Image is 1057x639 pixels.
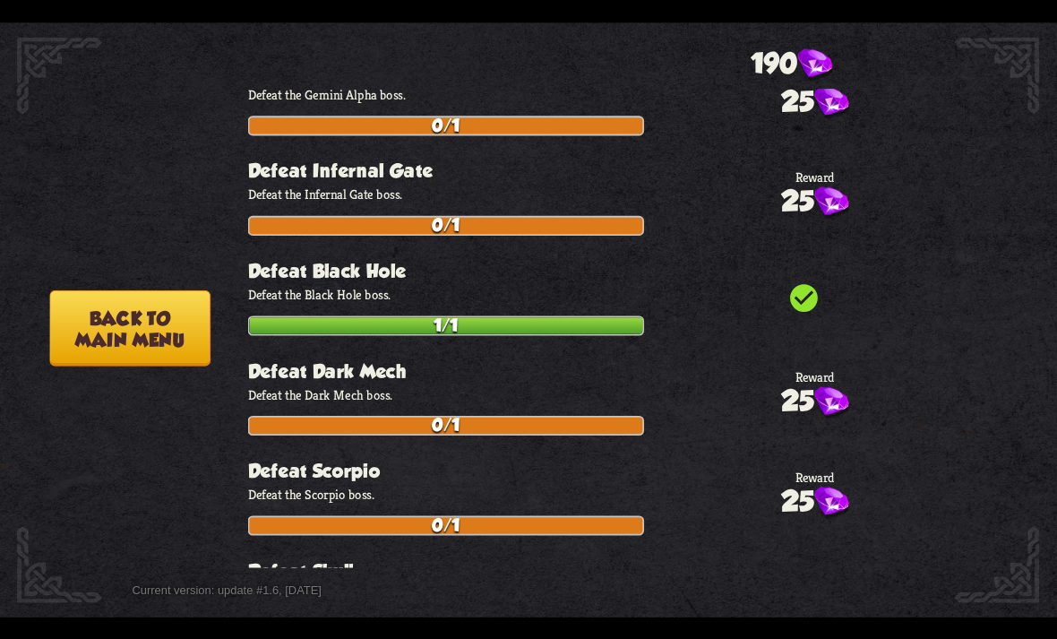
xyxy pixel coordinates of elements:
div: 0/1 [249,417,642,433]
p: Defeat the Infernal Gate boss. [248,186,866,203]
img: gem.png [814,386,849,419]
h3: Defeat Black Hole [248,260,866,281]
i: check_circle [787,281,821,314]
div: 25 [781,185,849,220]
img: gem.png [814,487,849,520]
div: 0/1 [249,517,642,533]
div: 25 [781,485,849,520]
p: Defeat the Dark Mech boss. [248,385,866,402]
p: Defeat the Black Hole boss. [248,286,866,303]
p: Defeat the Scorpio boss. [248,486,866,503]
div: 25 [781,384,849,419]
h3: Defeat Scorpio [248,460,866,481]
div: 25 [781,85,849,120]
div: 0/1 [249,117,642,134]
div: Current version: update #1.6, [DATE] [133,574,458,604]
img: gem.png [814,87,849,120]
img: gem.png [797,48,832,82]
img: gem.png [814,186,849,220]
div: 1/1 [249,317,642,333]
h3: Defeat Infernal Gate [248,160,866,182]
h3: Defeat Skully [248,560,866,582]
div: 190 [751,47,833,82]
button: Back tomain menu [49,289,210,366]
p: Defeat the Gemini Alpha boss. [248,86,866,103]
h3: Defeat Dark Mech [248,360,866,382]
div: 0/1 [249,217,642,233]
